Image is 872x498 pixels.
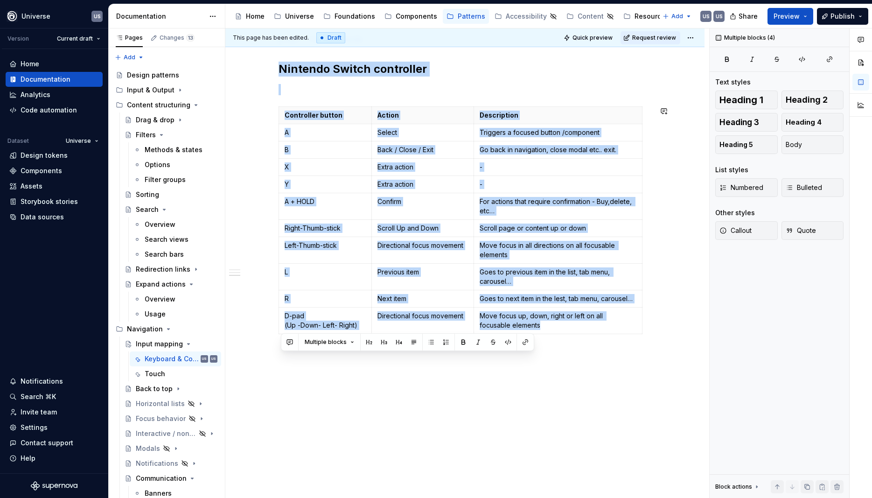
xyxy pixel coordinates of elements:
span: Heading 3 [719,118,759,127]
div: Storybook stories [21,197,78,206]
div: Page tree [231,7,658,26]
span: Heading 2 [786,95,828,105]
button: Heading 2 [781,91,844,109]
a: Design tokens [6,148,103,163]
div: Touch [145,369,165,379]
div: Focus behavior [136,414,186,423]
a: Universe [270,9,318,24]
span: Publish [830,12,855,21]
a: Settings [6,420,103,435]
button: Publish [817,8,868,25]
div: Changes [160,34,195,42]
div: Options [145,160,170,169]
div: Drag & drop [136,115,174,125]
button: Numbered [715,178,778,197]
div: Settings [21,423,48,432]
span: Share [739,12,758,21]
div: Content structuring [127,100,190,110]
p: Select [377,128,468,137]
div: Data sources [21,212,64,222]
div: Other styles [715,208,755,217]
p: Directional focus movement [377,311,468,321]
div: Content structuring [112,98,221,112]
div: Communication [136,474,187,483]
a: Expand actions [121,277,221,292]
div: Banners [145,489,172,498]
div: Block actions [715,480,760,493]
div: Input & Output [112,83,221,98]
button: Callout [715,221,778,240]
a: Options [130,157,221,172]
a: Design patterns [112,68,221,83]
button: UniverseUS [2,6,106,26]
div: Input & Output [127,85,174,95]
a: Search views [130,232,221,247]
a: Communication [121,471,221,486]
div: Back to top [136,384,173,393]
div: Usage [145,309,166,319]
span: Request review [632,34,676,42]
a: Redirection links [121,262,221,277]
div: Search [136,205,159,214]
svg: Supernova Logo [31,481,77,491]
div: Navigation [127,324,163,334]
p: - [480,180,636,189]
p: Description [480,111,636,120]
div: US [211,354,216,364]
p: Triggers a focused button /component [480,128,636,137]
p: X [285,162,366,172]
p: Extra action [377,162,468,172]
div: Navigation [112,322,221,337]
a: Focus behavior [121,411,221,426]
a: Input mapping [121,337,221,351]
div: Documentation [116,12,204,21]
p: Move focus up, down, right or left on all focusable elements [480,311,636,330]
button: Current draft [53,32,105,45]
span: Body [786,140,802,149]
div: Contact support [21,438,73,448]
p: D-pad (Up -Down- Left- Right) [285,311,366,330]
img: 87d06435-c97f-426c-aa5d-5eb8acd3d8b3.png [7,11,18,22]
p: Right-Thumb-stick [285,224,366,233]
button: Contact support [6,435,103,450]
div: Help [21,454,35,463]
span: 13 [186,34,195,42]
div: Design tokens [21,151,68,160]
a: Assets [6,179,103,194]
button: Notifications [6,374,103,389]
p: - [480,162,636,172]
div: Input mapping [136,339,183,349]
button: Add [112,51,147,64]
button: Heading 5 [715,135,778,154]
a: Back to top [121,381,221,396]
span: Current draft [57,35,93,42]
p: Scroll Up and Down [377,224,468,233]
a: Search [121,202,221,217]
p: Confirm [377,197,468,206]
a: Touch [130,366,221,381]
div: Code automation [21,105,77,115]
div: US [94,13,101,20]
p: Extra action [377,180,468,189]
span: Add [124,54,135,61]
div: Notifications [136,459,178,468]
div: Analytics [21,90,50,99]
a: Patterns [443,9,489,24]
span: Heading 4 [786,118,822,127]
button: Universe [62,134,103,147]
p: A [285,128,366,137]
div: Home [246,12,265,21]
div: Search bars [145,250,184,259]
button: Heading 3 [715,113,778,132]
div: Filter groups [145,175,186,184]
div: Universe [285,12,314,21]
div: Universe [21,12,50,21]
div: Accessibility [506,12,547,21]
div: Modals [136,444,160,453]
a: Usage [130,307,221,322]
a: Foundations [320,9,379,24]
button: Preview [767,8,813,25]
span: Heading 5 [719,140,753,149]
a: Filter groups [130,172,221,187]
